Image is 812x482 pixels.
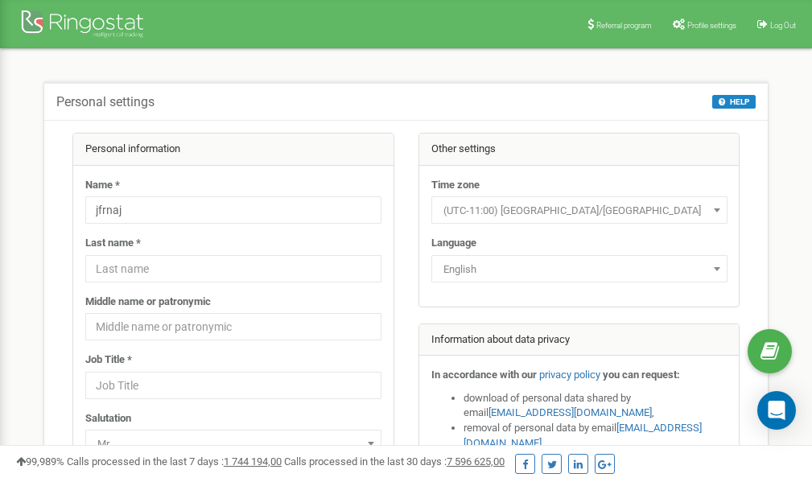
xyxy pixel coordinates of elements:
div: Personal information [73,134,394,166]
span: English [431,255,728,282]
u: 1 744 194,00 [224,455,282,468]
button: HELP [712,95,756,109]
strong: you can request: [603,369,680,381]
span: English [437,258,722,281]
input: Name [85,196,381,224]
h5: Personal settings [56,95,155,109]
label: Name * [85,178,120,193]
span: Mr. [91,433,376,455]
label: Language [431,236,476,251]
div: Open Intercom Messenger [757,391,796,430]
input: Last name [85,255,381,282]
span: 99,989% [16,455,64,468]
span: Referral program [596,21,652,30]
label: Job Title * [85,352,132,368]
a: [EMAIL_ADDRESS][DOMAIN_NAME] [488,406,652,418]
label: Middle name or patronymic [85,295,211,310]
li: download of personal data shared by email , [464,391,728,421]
u: 7 596 625,00 [447,455,505,468]
span: Profile settings [687,21,736,30]
input: Job Title [85,372,381,399]
input: Middle name or patronymic [85,313,381,340]
span: (UTC-11:00) Pacific/Midway [437,200,722,222]
div: Other settings [419,134,740,166]
label: Last name * [85,236,141,251]
span: Log Out [770,21,796,30]
strong: In accordance with our [431,369,537,381]
span: (UTC-11:00) Pacific/Midway [431,196,728,224]
span: Mr. [85,430,381,457]
li: removal of personal data by email , [464,421,728,451]
a: privacy policy [539,369,600,381]
span: Calls processed in the last 7 days : [67,455,282,468]
label: Time zone [431,178,480,193]
label: Salutation [85,411,131,426]
div: Information about data privacy [419,324,740,356]
span: Calls processed in the last 30 days : [284,455,505,468]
